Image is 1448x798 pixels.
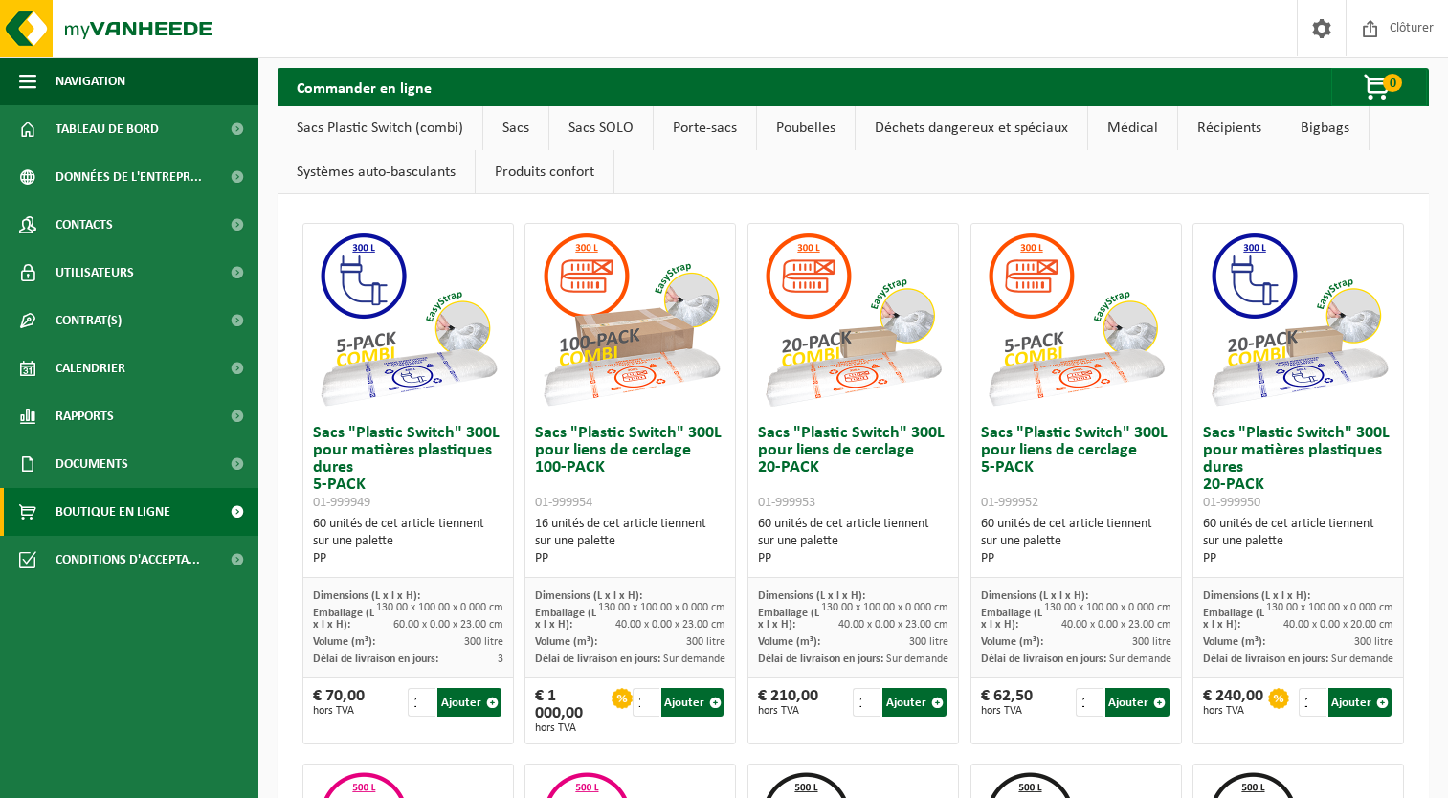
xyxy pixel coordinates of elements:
span: Tableau de bord [56,105,159,153]
span: hors TVA [313,705,365,717]
span: 300 litre [1132,636,1171,648]
a: Produits confort [476,150,613,194]
a: Déchets dangereux et spéciaux [856,106,1087,150]
span: 300 litre [686,636,725,648]
span: Calendrier [56,344,125,392]
span: Dimensions (L x l x H): [758,590,865,602]
span: Volume (m³): [1203,636,1265,648]
div: € 210,00 [758,688,818,717]
span: Emballage (L x l x H): [313,608,374,631]
span: Emballage (L x l x H): [981,608,1042,631]
a: Sacs [483,106,548,150]
button: Ajouter [1105,688,1169,717]
img: 01-999953 [757,224,948,415]
a: Systèmes auto-basculants [278,150,475,194]
span: 300 litre [909,636,948,648]
span: 130.00 x 100.00 x 0.000 cm [598,602,725,613]
span: Sur demande [886,654,948,665]
span: Documents [56,440,128,488]
div: 60 unités de cet article tiennent sur une palette [758,516,948,567]
span: Délai de livraison en jours: [981,654,1106,665]
h3: Sacs "Plastic Switch" 300L pour matières plastiques dures 20-PACK [1203,425,1393,511]
img: 01-999952 [980,224,1171,415]
span: Volume (m³): [981,636,1043,648]
a: Bigbags [1281,106,1369,150]
span: Volume (m³): [535,636,597,648]
button: Ajouter [882,688,946,717]
span: Volume (m³): [313,636,375,648]
span: Dimensions (L x l x H): [535,590,642,602]
span: Données de l'entrepr... [56,153,202,201]
span: Délai de livraison en jours: [1203,654,1328,665]
h3: Sacs "Plastic Switch" 300L pour matières plastiques dures 5-PACK [313,425,503,511]
input: 1 [853,688,880,717]
div: PP [758,550,948,567]
span: 3 [498,654,503,665]
span: 0 [1383,74,1402,92]
span: 130.00 x 100.00 x 0.000 cm [376,602,503,613]
input: 1 [633,688,659,717]
h3: Sacs "Plastic Switch" 300L pour liens de cerclage 5-PACK [981,425,1171,511]
span: Délai de livraison en jours: [313,654,438,665]
span: 01-999949 [313,496,370,510]
div: € 62,50 [981,688,1033,717]
span: Sur demande [1109,654,1171,665]
span: 60.00 x 0.00 x 23.00 cm [393,619,503,631]
div: 16 unités de cet article tiennent sur une palette [535,516,725,567]
span: Emballage (L x l x H): [1203,608,1264,631]
div: 60 unités de cet article tiennent sur une palette [313,516,503,567]
span: Emballage (L x l x H): [535,608,596,631]
div: 60 unités de cet article tiennent sur une palette [1203,516,1393,567]
span: Sur demande [1331,654,1393,665]
span: 300 litre [464,636,503,648]
span: 130.00 x 100.00 x 0.000 cm [1266,602,1393,613]
div: 60 unités de cet article tiennent sur une palette [981,516,1171,567]
div: PP [535,550,725,567]
button: Ajouter [1328,688,1392,717]
span: 01-999954 [535,496,592,510]
a: Médical [1088,106,1177,150]
a: Récipients [1178,106,1281,150]
span: hors TVA [981,705,1033,717]
div: PP [313,550,503,567]
button: Ajouter [661,688,724,717]
a: Poubelles [757,106,855,150]
span: 40.00 x 0.00 x 23.00 cm [1061,619,1171,631]
span: 40.00 x 0.00 x 20.00 cm [1283,619,1393,631]
span: 40.00 x 0.00 x 23.00 cm [838,619,948,631]
span: Navigation [56,57,125,105]
a: Porte-sacs [654,106,756,150]
span: Dimensions (L x l x H): [981,590,1088,602]
div: PP [1203,550,1393,567]
span: hors TVA [1203,705,1263,717]
span: Emballage (L x l x H): [758,608,819,631]
span: 01-999952 [981,496,1038,510]
img: 01-999950 [1203,224,1394,415]
img: 01-999954 [535,224,726,415]
span: Dimensions (L x l x H): [1203,590,1310,602]
div: € 240,00 [1203,688,1263,717]
h3: Sacs "Plastic Switch" 300L pour liens de cerclage 100-PACK [535,425,725,511]
span: hors TVA [535,722,607,734]
span: Boutique en ligne [56,488,170,536]
div: € 1 000,00 [535,688,607,734]
a: Sacs Plastic Switch (combi) [278,106,482,150]
span: Délai de livraison en jours: [758,654,883,665]
input: 1 [1299,688,1326,717]
span: 130.00 x 100.00 x 0.000 cm [821,602,948,613]
span: 300 litre [1354,636,1393,648]
button: Ajouter [437,688,501,717]
span: 130.00 x 100.00 x 0.000 cm [1044,602,1171,613]
img: 01-999949 [312,224,503,415]
span: 40.00 x 0.00 x 23.00 cm [615,619,725,631]
span: 01-999950 [1203,496,1260,510]
span: Utilisateurs [56,249,134,297]
div: € 70,00 [313,688,365,717]
span: Sur demande [663,654,725,665]
div: PP [981,550,1171,567]
h2: Commander en ligne [278,68,451,105]
span: Conditions d'accepta... [56,536,200,584]
button: 0 [1331,68,1427,106]
span: Délai de livraison en jours: [535,654,660,665]
input: 1 [408,688,435,717]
